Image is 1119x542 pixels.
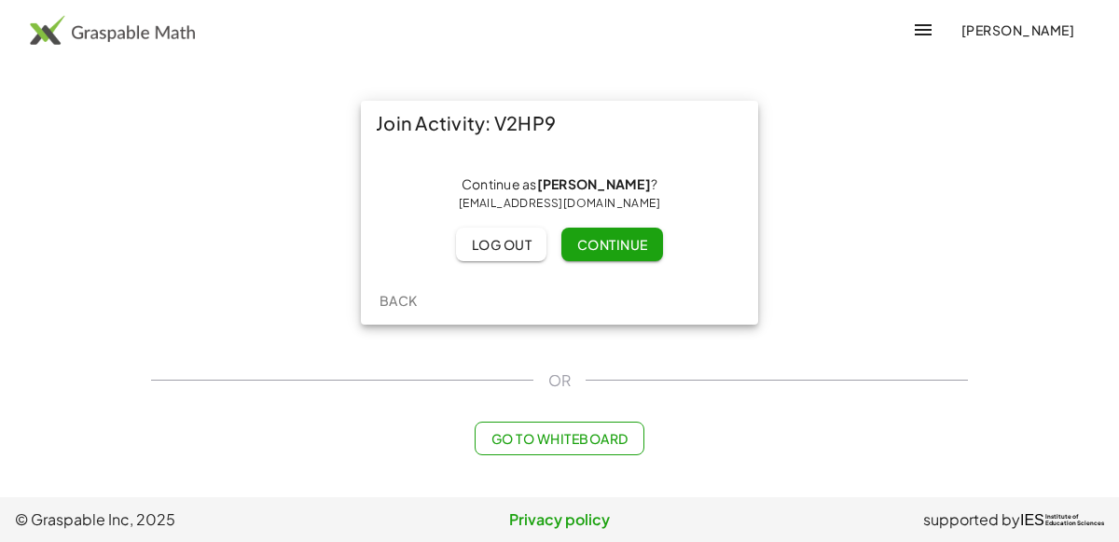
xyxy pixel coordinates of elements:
button: [PERSON_NAME] [946,13,1089,47]
div: Continue as ? [376,175,743,213]
span: Go to Whiteboard [490,430,628,447]
span: Institute of Education Sciences [1045,514,1104,527]
span: supported by [923,508,1020,531]
button: Go to Whiteboard [475,422,643,455]
button: Continue [561,228,662,261]
div: Join Activity: V2HP9 [361,101,758,146]
button: Back [368,284,428,317]
a: Privacy policy [378,508,740,531]
span: Log out [471,236,532,253]
span: IES [1020,511,1044,529]
span: OR [548,369,571,392]
a: IESInstitute ofEducation Sciences [1020,508,1104,531]
span: [PERSON_NAME] [960,21,1074,38]
span: Continue [576,236,647,253]
div: [EMAIL_ADDRESS][DOMAIN_NAME] [376,194,743,213]
strong: [PERSON_NAME] [537,175,651,192]
button: Log out [456,228,546,261]
span: © Graspable Inc, 2025 [15,508,378,531]
span: Back [379,292,417,309]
